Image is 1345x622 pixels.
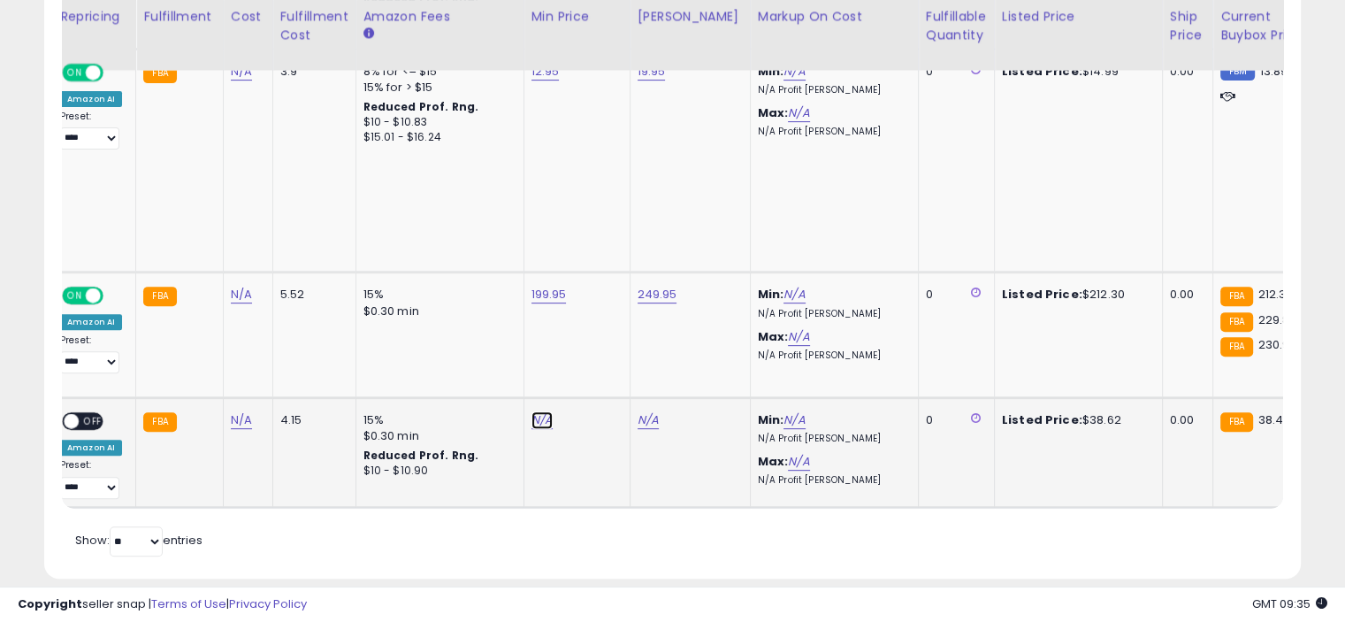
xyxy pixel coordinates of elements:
span: Show: entries [75,532,203,549]
span: 212.3 [1257,286,1286,303]
a: Privacy Policy [229,595,307,612]
div: 4.15 [280,412,342,428]
span: 229.87 [1257,311,1295,328]
b: Max: [758,328,789,345]
div: Amazon AI [60,314,122,330]
span: 2025-10-14 09:35 GMT [1252,595,1327,612]
div: $10 - $10.83 [363,115,510,130]
span: 38.4 [1257,411,1283,428]
a: N/A [531,411,553,429]
b: Listed Price: [1002,411,1082,428]
div: 0.00 [1170,64,1199,80]
span: OFF [79,413,107,428]
div: 0 [926,64,981,80]
span: 230.97 [1257,336,1295,353]
div: 8% for <= $15 [363,64,510,80]
b: Reduced Prof. Rng. [363,99,479,114]
div: 0.00 [1170,412,1199,428]
a: N/A [231,411,252,429]
small: FBA [143,64,176,83]
div: 0 [926,412,981,428]
b: Reduced Prof. Rng. [363,448,479,463]
div: Fulfillment [143,7,215,26]
small: FBA [143,412,176,432]
div: $38.62 [1002,412,1149,428]
span: ON [64,288,86,303]
div: Ship Price [1170,7,1205,44]
div: Amazon AI [60,440,122,456]
div: Fulfillment Cost [280,7,348,44]
div: Markup on Cost [758,7,911,26]
div: $0.30 min [363,428,510,444]
div: Amazon AI [60,91,122,107]
a: N/A [638,411,659,429]
div: 0 [926,287,981,303]
div: Min Price [531,7,623,26]
b: Listed Price: [1002,63,1082,80]
a: N/A [783,286,805,303]
a: N/A [231,63,252,81]
b: Min: [758,63,784,80]
div: $10 - $10.90 [363,464,510,479]
p: N/A Profit [PERSON_NAME] [758,84,905,96]
span: ON [64,65,86,80]
a: 249.95 [638,286,677,303]
div: 0.00 [1170,287,1199,303]
small: FBA [1220,287,1253,306]
div: Listed Price [1002,7,1155,26]
p: N/A Profit [PERSON_NAME] [758,126,905,138]
p: N/A Profit [PERSON_NAME] [758,474,905,487]
small: FBA [1220,337,1253,357]
a: N/A [783,411,805,429]
small: FBA [143,287,176,306]
div: 15% [363,287,510,303]
a: N/A [783,63,805,81]
div: Amazon Fees [363,7,516,26]
div: Preset: [60,111,122,150]
b: Min: [758,411,784,428]
div: Repricing [60,7,128,26]
div: Preset: [60,334,122,374]
p: N/A Profit [PERSON_NAME] [758,349,905,362]
a: 199.95 [531,286,567,303]
a: N/A [788,104,809,122]
a: N/A [788,328,809,346]
a: N/A [231,286,252,303]
div: $0.30 min [363,303,510,319]
div: 15% for > $15 [363,80,510,96]
div: 5.52 [280,287,342,303]
div: $212.30 [1002,287,1149,303]
div: Fulfillable Quantity [926,7,987,44]
div: Preset: [60,459,122,499]
b: Min: [758,286,784,303]
a: 19.95 [638,63,666,81]
small: Amazon Fees. [363,26,374,42]
div: Cost [231,7,265,26]
p: N/A Profit [PERSON_NAME] [758,433,905,445]
a: N/A [788,453,809,471]
a: 12.95 [531,63,560,81]
div: [PERSON_NAME] [638,7,743,26]
div: $15.01 - $16.24 [363,130,510,145]
b: Max: [758,104,789,121]
small: FBA [1220,412,1253,432]
div: 15% [363,412,510,428]
strong: Copyright [18,595,82,612]
div: $14.99 [1002,64,1149,80]
div: Current Buybox Price [1220,7,1311,44]
b: Max: [758,453,789,470]
small: FBA [1220,312,1253,332]
span: OFF [101,288,129,303]
b: Listed Price: [1002,286,1082,303]
span: OFF [101,65,129,80]
div: seller snap | | [18,596,307,613]
small: FBM [1220,62,1255,81]
div: 3.9 [280,64,342,80]
p: N/A Profit [PERSON_NAME] [758,308,905,320]
span: 13.89 [1259,63,1288,80]
a: Terms of Use [151,595,226,612]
